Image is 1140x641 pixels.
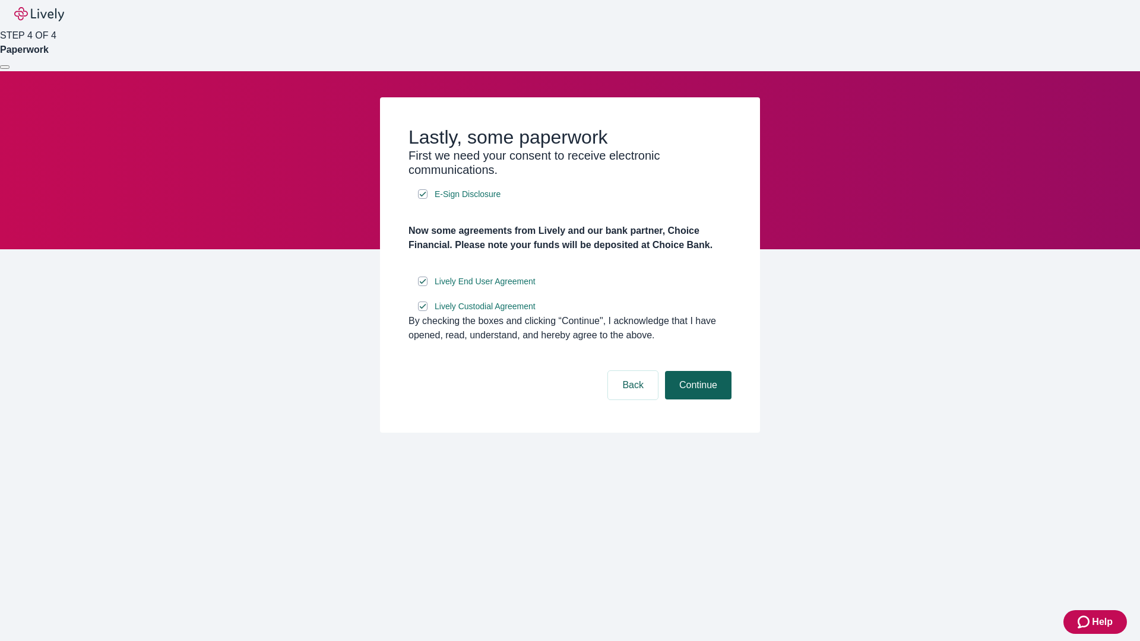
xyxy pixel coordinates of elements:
button: Zendesk support iconHelp [1063,610,1127,634]
h3: First we need your consent to receive electronic communications. [408,148,731,177]
span: Help [1092,615,1113,629]
span: Lively Custodial Agreement [435,300,536,313]
button: Continue [665,371,731,399]
span: Lively End User Agreement [435,275,536,288]
span: E-Sign Disclosure [435,188,501,201]
button: Back [608,371,658,399]
a: e-sign disclosure document [432,274,538,289]
svg: Zendesk support icon [1078,615,1092,629]
div: By checking the boxes and clicking “Continue", I acknowledge that I have opened, read, understand... [408,314,731,342]
img: Lively [14,7,64,21]
a: e-sign disclosure document [432,299,538,314]
h4: Now some agreements from Lively and our bank partner, Choice Financial. Please note your funds wi... [408,224,731,252]
h2: Lastly, some paperwork [408,126,731,148]
a: e-sign disclosure document [432,187,503,202]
